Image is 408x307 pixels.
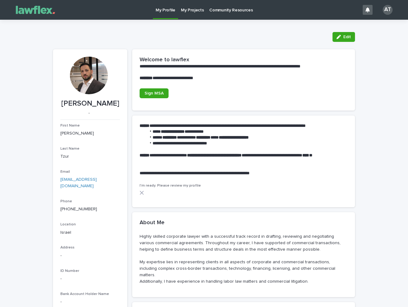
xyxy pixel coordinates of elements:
[140,184,201,188] span: I'm ready. Please review my profile
[60,99,120,108] p: [PERSON_NAME]
[60,276,120,282] p: -
[60,124,80,127] span: First Name
[140,57,189,63] h2: Welcome to lawflex
[333,32,355,42] button: Edit
[140,220,165,226] h2: About Me
[60,246,75,249] span: Address
[60,153,120,160] p: Tzur
[343,35,351,39] span: Edit
[60,177,97,188] a: [EMAIL_ADDRESS][DOMAIN_NAME]
[60,111,117,116] p: -
[12,4,59,16] img: Gnvw4qrBSHOAfo8VMhG6
[60,147,80,151] span: Last Name
[60,299,120,305] p: -
[60,269,79,273] span: ID Number
[60,200,72,203] span: Phone
[383,5,393,15] div: AT
[60,206,120,212] p: [PHONE_NUMBER]
[60,252,120,259] p: -
[140,233,348,285] p: Highly skilled corporate lawyer with a successful track record in drafting, reviewing and negotia...
[60,292,109,296] span: Bank Account Holder Name
[140,88,169,98] a: Sign MSA
[60,170,70,174] span: Email
[60,223,76,226] span: Location
[60,130,120,137] p: [PERSON_NAME]
[145,91,164,95] span: Sign MSA
[60,229,120,236] p: Israel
